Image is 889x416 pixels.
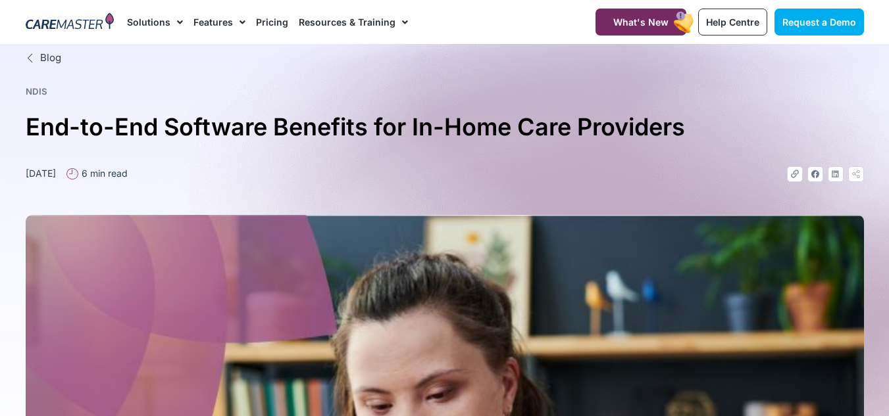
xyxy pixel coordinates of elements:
[26,51,864,66] a: Blog
[26,168,56,179] time: [DATE]
[698,9,767,35] a: Help Centre
[775,9,864,35] a: Request a Demo
[706,16,759,28] span: Help Centre
[26,108,864,147] h1: End-to-End Software Benefits for In-Home Care Providers
[26,12,114,32] img: CareMaster Logo
[26,86,47,97] a: NDIS
[37,51,61,66] span: Blog
[613,16,669,28] span: What's New
[782,16,856,28] span: Request a Demo
[596,9,686,35] a: What's New
[78,166,128,180] span: 6 min read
